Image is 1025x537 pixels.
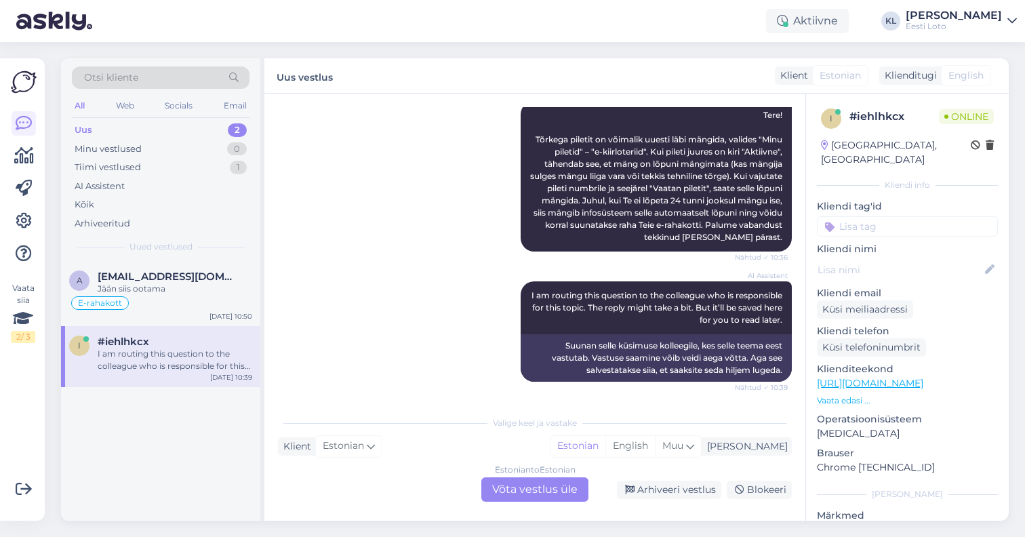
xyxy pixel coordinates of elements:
span: AI Assistent [737,271,788,281]
span: I am routing this question to the colleague who is responsible for this topic. The reply might ta... [531,290,784,325]
div: [GEOGRAPHIC_DATA], [GEOGRAPHIC_DATA] [821,138,971,167]
div: Minu vestlused [75,142,142,156]
div: All [72,97,87,115]
p: Chrome [TECHNICAL_ID] [817,460,998,475]
span: Muu [662,439,683,452]
div: Uus [75,123,92,137]
div: Email [221,97,249,115]
div: Kliendi info [817,179,998,191]
div: Estonian to Estonian [495,464,576,476]
div: Eesti Loto [906,21,1002,32]
div: Võta vestlus üle [481,477,588,502]
div: Jään siis ootama [98,283,252,295]
div: Klient [278,439,311,454]
div: Küsi telefoninumbrit [817,338,926,357]
span: Otsi kliente [84,71,138,85]
input: Lisa tag [817,216,998,237]
input: Lisa nimi [818,262,982,277]
p: Operatsioonisüsteem [817,412,998,426]
div: # iehlhkcx [849,108,939,125]
div: English [605,436,655,456]
p: Brauser [817,446,998,460]
img: Askly Logo [11,69,37,95]
div: I am routing this question to the colleague who is responsible for this topic. The reply might ta... [98,348,252,372]
span: Nähtud ✓ 10:36 [735,252,788,262]
a: [URL][DOMAIN_NAME] [817,377,923,389]
div: Suunan selle küsimuse kolleegile, kes selle teema eest vastutab. Vastuse saamine võib veidi aega ... [521,334,792,382]
span: i [830,113,832,123]
div: 2 [228,123,247,137]
div: Vaata siia [11,282,35,343]
span: Tere! Tõrkega piletit on võimalik uuesti läbi mängida, valides "Minu piletid" – "e-kiirloteriid".... [530,110,784,242]
span: E-rahakott [78,299,122,307]
span: English [948,68,984,83]
span: Estonian [820,68,861,83]
p: Kliendi nimi [817,242,998,256]
div: Tiimi vestlused [75,161,141,174]
div: Estonian [550,436,605,456]
p: Kliendi telefon [817,324,998,338]
div: [PERSON_NAME] [906,10,1002,21]
a: [PERSON_NAME]Eesti Loto [906,10,1017,32]
span: a [77,275,83,285]
div: Kõik [75,198,94,212]
div: [DATE] 10:39 [210,372,252,382]
div: 2 / 3 [11,331,35,343]
span: i [78,340,81,351]
p: Vaata edasi ... [817,395,998,407]
p: Klienditeekond [817,362,998,376]
label: Uus vestlus [277,66,333,85]
span: Online [939,109,994,124]
div: 0 [227,142,247,156]
div: Web [113,97,137,115]
div: [DATE] 10:50 [209,311,252,321]
div: Klienditugi [879,68,937,83]
div: Klient [775,68,808,83]
span: Nähtud ✓ 10:39 [735,382,788,393]
p: Kliendi tag'id [817,199,998,214]
p: Kliendi email [817,286,998,300]
div: 1 [230,161,247,174]
span: Estonian [323,439,364,454]
div: Arhiveeritud [75,217,130,231]
div: AI Assistent [75,180,125,193]
div: [PERSON_NAME] [817,488,998,500]
div: Küsi meiliaadressi [817,300,913,319]
span: annika.letlane.002@gmail.com [98,271,239,283]
p: [MEDICAL_DATA] [817,426,998,441]
div: KL [881,12,900,31]
p: Märkmed [817,509,998,523]
div: Arhiveeri vestlus [617,481,721,499]
div: [PERSON_NAME] [702,439,788,454]
div: Aktiivne [766,9,849,33]
span: #iehlhkcx [98,336,149,348]
div: Socials [162,97,195,115]
div: Valige keel ja vastake [278,417,792,429]
div: Blokeeri [727,481,792,499]
span: Uued vestlused [129,241,193,253]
